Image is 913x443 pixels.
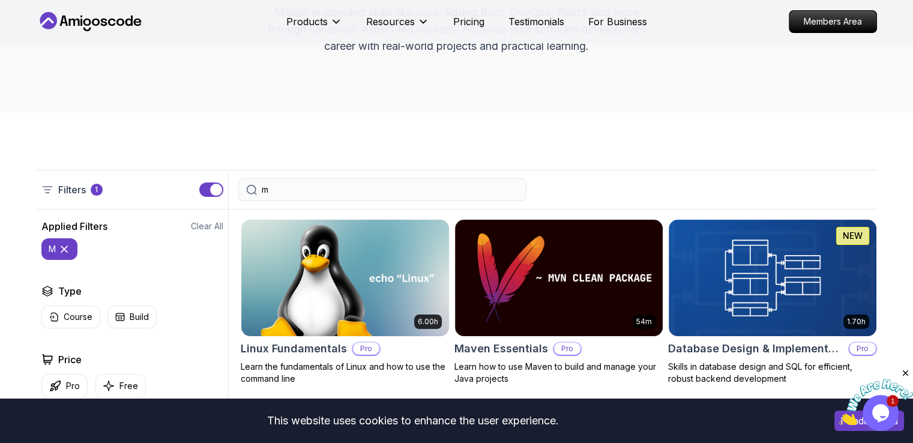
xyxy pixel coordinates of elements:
h2: Applied Filters [41,219,107,234]
p: Build [130,311,149,323]
p: Course [64,311,92,323]
iframe: chat widget [839,368,913,425]
h2: Linux Fundamentals [241,340,347,357]
p: Pro [849,343,876,355]
p: 6.00h [418,317,438,327]
h2: Type [58,284,82,298]
button: Accept cookies [834,411,904,431]
p: Skills in database design and SQL for efficient, robust backend development [668,361,877,385]
img: Database Design & Implementation card [669,220,876,336]
a: Members Area [789,10,877,33]
button: Products [286,14,342,38]
p: NEW [843,230,863,242]
p: Resources [366,14,415,29]
button: Clear All [191,220,223,232]
a: Database Design & Implementation card1.70hNEWDatabase Design & ImplementationProSkills in databas... [668,219,877,385]
p: Members Area [789,11,876,32]
p: Pro [353,343,379,355]
a: Testimonials [508,14,564,29]
p: Pro [66,380,80,392]
a: Pricing [453,14,484,29]
button: Pro [41,374,88,397]
p: Free [119,380,138,392]
button: Free [95,374,146,397]
h2: Price [58,352,82,367]
img: Linux Fundamentals card [241,220,449,336]
p: Learn how to use Maven to build and manage your Java projects [454,361,663,385]
p: 1 [95,185,98,194]
button: Build [107,306,157,328]
a: Maven Essentials card54mMaven EssentialsProLearn how to use Maven to build and manage your Java p... [454,219,663,385]
p: Pro [554,343,580,355]
p: m [49,243,56,255]
button: Resources [366,14,429,38]
img: Maven Essentials card [455,220,663,336]
p: Products [286,14,328,29]
div: This website uses cookies to enhance the user experience. [9,408,816,434]
a: For Business [588,14,647,29]
h2: Database Design & Implementation [668,340,843,357]
p: 1.70h [847,317,866,327]
a: Linux Fundamentals card6.00hLinux FundamentalsProLearn the fundamentals of Linux and how to use t... [241,219,450,385]
button: Course [41,306,100,328]
p: Learn the fundamentals of Linux and how to use the command line [241,361,450,385]
button: m [41,238,77,260]
p: 54m [636,317,652,327]
input: Search Java, React, Spring boot ... [262,184,519,196]
p: Filters [58,182,86,197]
h2: Maven Essentials [454,340,548,357]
